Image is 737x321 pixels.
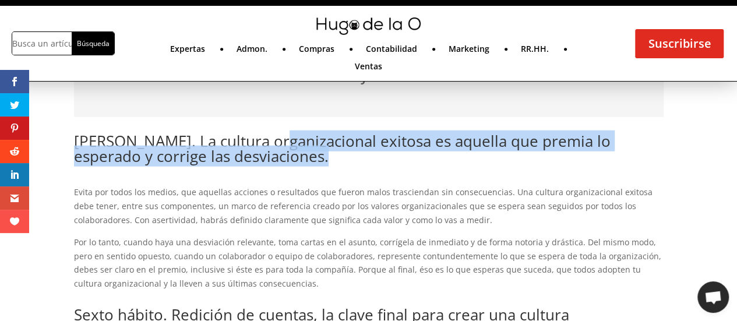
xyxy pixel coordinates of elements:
[366,45,417,58] a: Contabilidad
[74,133,664,170] h2: [PERSON_NAME]. La cultura organizacional exitosa es aquella que premia lo esperado y corrige las ...
[74,185,664,235] p: Evita por todos los medios, que aquellas acciones o resultados que fueron malos trasciendan sin c...
[170,45,205,58] a: Expertas
[299,45,334,58] a: Compras
[316,17,420,35] img: mini-hugo-de-la-o-logo
[316,26,420,37] a: mini-hugo-de-la-o-logo
[635,29,724,58] a: Suscribirse
[12,32,72,55] input: Busca un artículo
[72,32,114,55] input: Búsqueda
[355,62,382,75] a: Ventas
[449,45,489,58] a: Marketing
[74,235,664,291] p: Por lo tanto, cuando haya una desviación relevante, toma cartas en el asunto, corrígela de inmedi...
[521,45,549,58] a: RR.HH.
[697,281,729,313] div: Chat abierto
[237,45,267,58] a: Admon.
